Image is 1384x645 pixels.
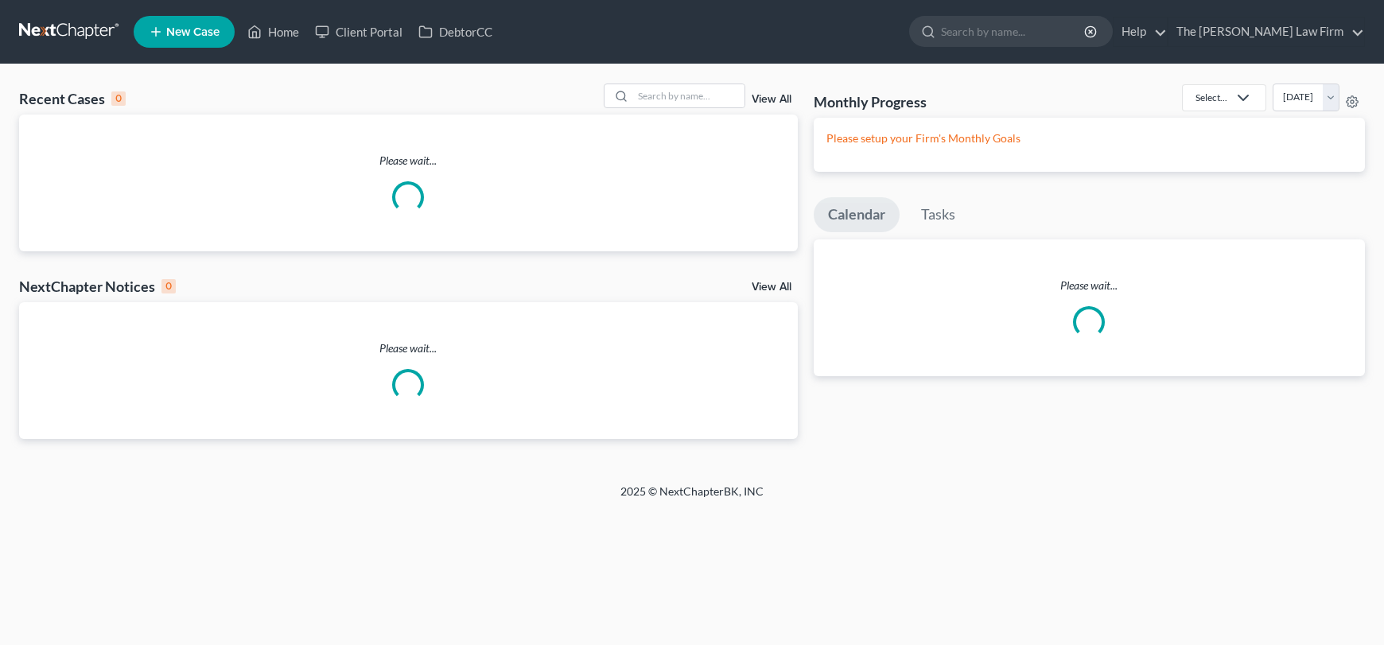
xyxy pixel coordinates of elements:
[941,17,1087,46] input: Search by name...
[166,26,220,38] span: New Case
[239,484,1145,512] div: 2025 © NextChapterBK, INC
[907,197,970,232] a: Tasks
[814,278,1365,293] p: Please wait...
[111,91,126,106] div: 0
[19,277,176,296] div: NextChapter Notices
[307,17,410,46] a: Client Portal
[752,94,791,105] a: View All
[826,130,1352,146] p: Please setup your Firm's Monthly Goals
[1168,17,1364,46] a: The [PERSON_NAME] Law Firm
[161,279,176,293] div: 0
[1195,91,1227,104] div: Select...
[1114,17,1167,46] a: Help
[752,282,791,293] a: View All
[19,89,126,108] div: Recent Cases
[633,84,744,107] input: Search by name...
[19,153,798,169] p: Please wait...
[239,17,307,46] a: Home
[19,340,798,356] p: Please wait...
[410,17,500,46] a: DebtorCC
[814,197,900,232] a: Calendar
[814,92,927,111] h3: Monthly Progress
